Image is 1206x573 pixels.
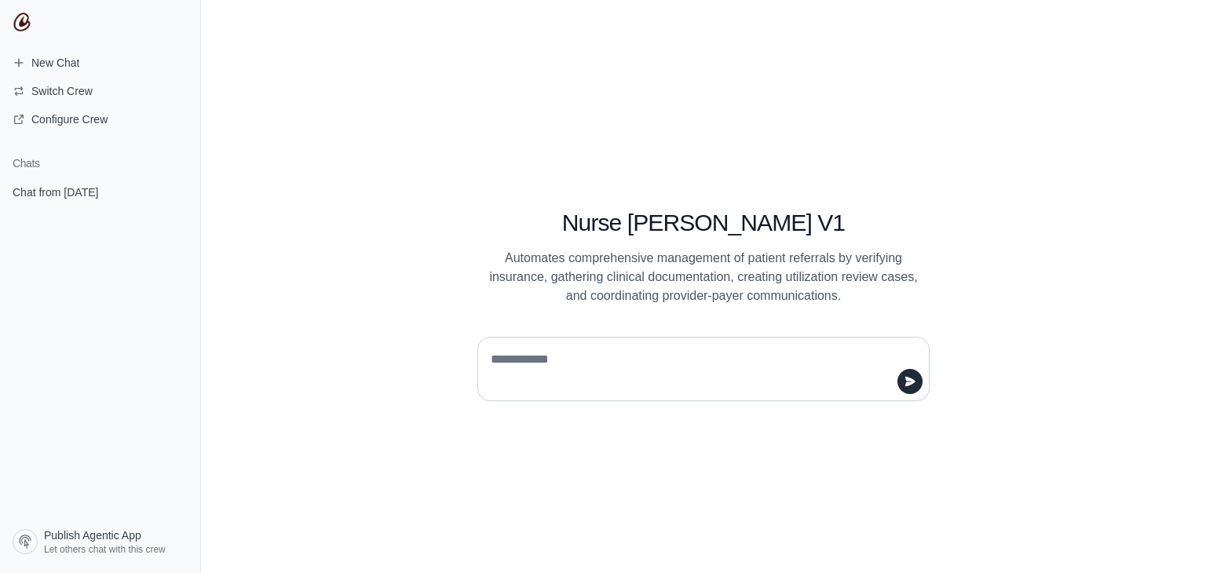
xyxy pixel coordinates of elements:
span: Configure Crew [31,111,108,127]
a: New Chat [6,50,194,75]
button: Switch Crew [6,78,194,104]
img: CrewAI Logo [13,13,31,31]
span: Chat from [DATE] [13,184,98,200]
h1: Nurse [PERSON_NAME] V1 [477,209,930,237]
a: Publish Agentic App Let others chat with this crew [6,523,194,560]
a: Configure Crew [6,107,194,132]
p: Automates comprehensive management of patient referrals by verifying insurance, gathering clinica... [477,249,930,305]
a: Chat from [DATE] [6,177,194,206]
span: Let others chat with this crew [44,543,166,556]
span: Publish Agentic App [44,527,141,543]
span: New Chat [31,55,79,71]
span: Switch Crew [31,83,93,99]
